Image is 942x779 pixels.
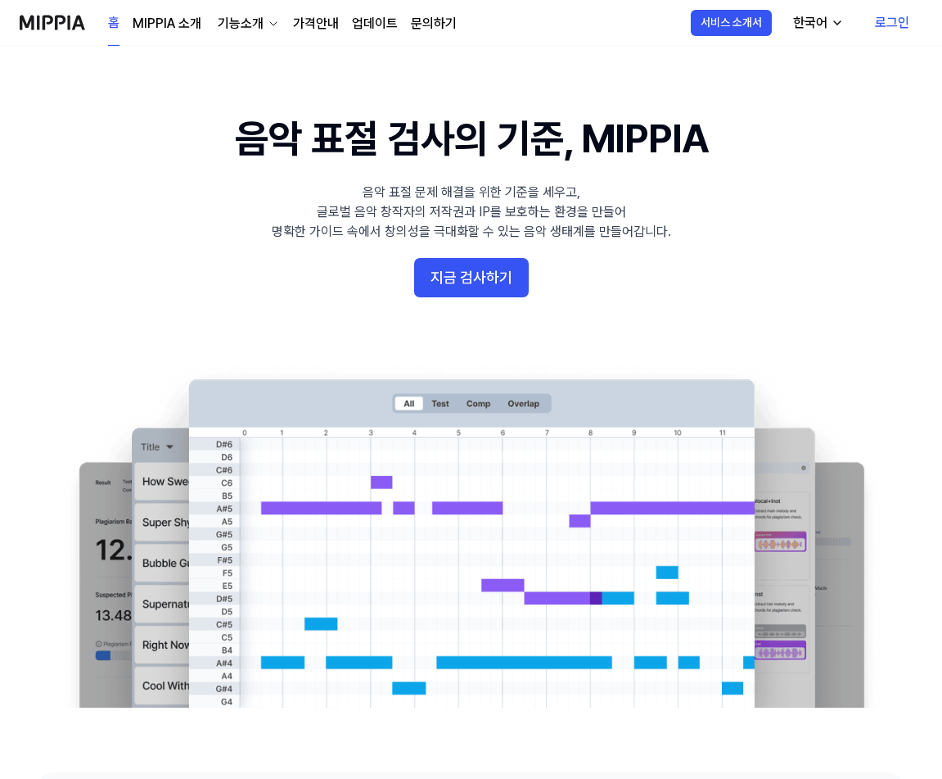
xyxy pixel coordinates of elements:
div: 한국어 [790,13,831,33]
button: 지금 검사하기 [414,258,529,297]
a: 업데이트 [352,14,398,34]
div: 기능소개 [214,14,267,34]
img: main Image [46,363,897,707]
a: 가격안내 [293,14,339,34]
h1: 음악 표절 검사의 기준, MIPPIA [235,111,707,166]
a: 홈 [108,1,119,46]
div: 음악 표절 문제 해결을 위한 기준을 세우고, 글로벌 음악 창작자의 저작권과 IP를 보호하는 환경을 만들어 명확한 가이드 속에서 창의성을 극대화할 수 있는 음악 생태계를 만들어... [272,183,671,242]
a: 문의하기 [411,14,457,34]
button: 기능소개 [214,14,280,34]
button: 한국어 [780,7,854,39]
a: MIPPIA 소개 [133,14,201,34]
button: 서비스 소개서 [691,10,772,36]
